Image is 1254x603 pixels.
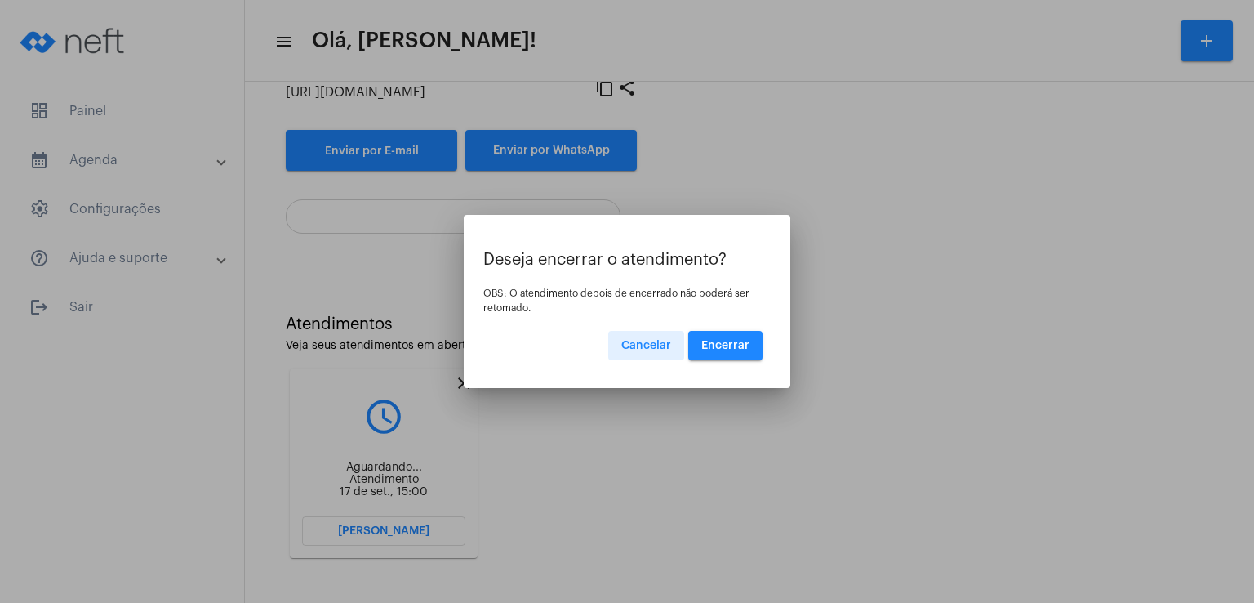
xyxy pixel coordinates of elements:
span: OBS: O atendimento depois de encerrado não poderá ser retomado. [483,288,749,313]
p: Deseja encerrar o atendimento? [483,251,771,269]
span: Encerrar [701,340,749,351]
button: Cancelar [608,331,684,360]
button: Encerrar [688,331,763,360]
span: Cancelar [621,340,671,351]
